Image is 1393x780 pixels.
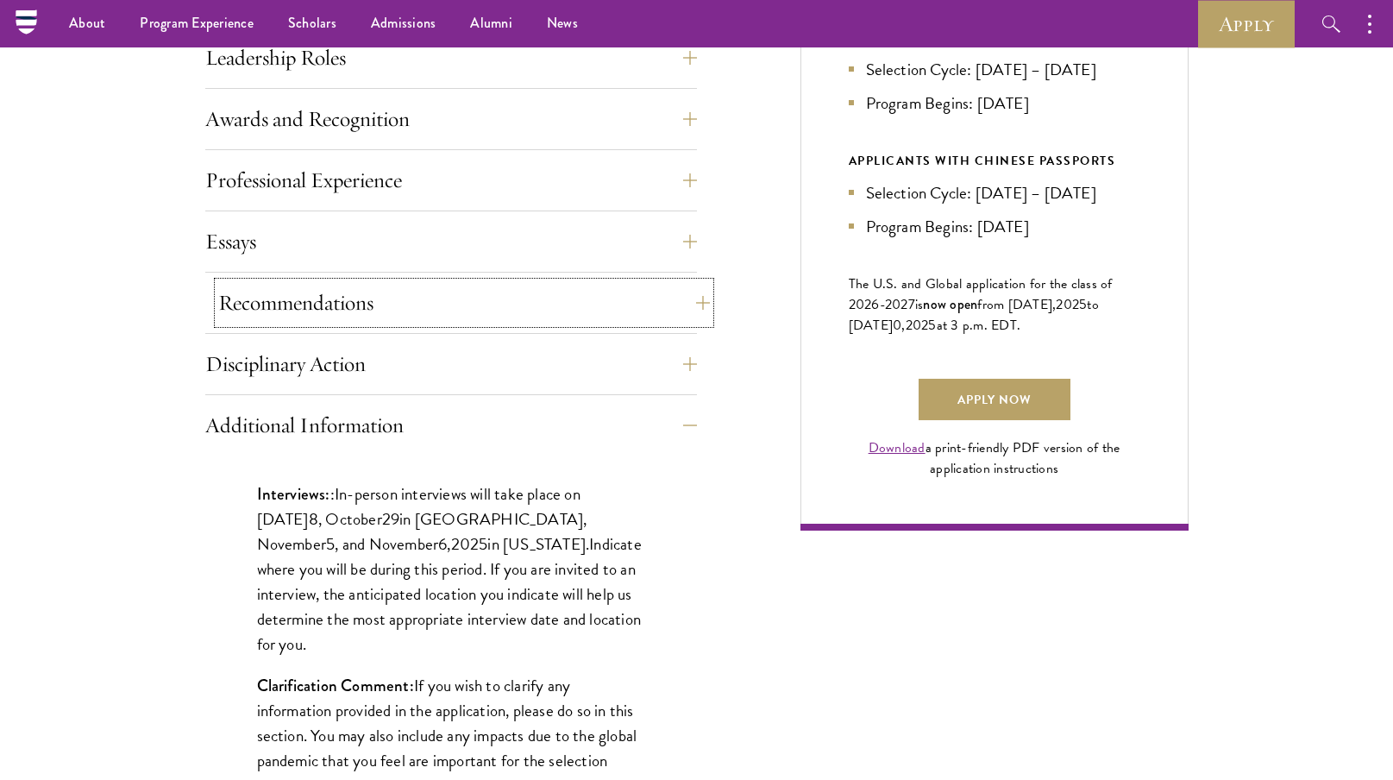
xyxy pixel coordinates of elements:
button: Awards and Recognition [205,98,697,140]
div: a print-friendly PDF version of the application instructions [849,437,1140,479]
span: in [GEOGRAPHIC_DATA], November [257,506,587,557]
span: 202 [1056,294,1079,315]
span: 7 [908,294,915,315]
span: 202 [906,315,929,336]
li: Program Begins: [DATE] [849,214,1140,239]
span: from [DATE], [977,294,1056,315]
span: The U.S. and Global application for the class of 202 [849,274,1113,315]
span: 5 [1079,294,1087,315]
span: at 3 p.m. EDT. [937,315,1021,336]
li: Selection Cycle: [DATE] – [DATE] [849,180,1140,205]
div: APPLICANTS WITH CHINESE PASSPORTS [849,150,1140,172]
li: Program Begins: [DATE] [849,91,1140,116]
span: , [447,532,450,557]
span: 25 [470,532,487,557]
span: 29 [382,506,399,532]
button: Additional Information [205,405,697,446]
span: 6 [871,294,879,315]
a: Apply Now [919,379,1070,420]
button: Recommendations [218,282,710,324]
span: , October [318,506,382,532]
button: Professional Experience [205,160,697,201]
strong: Clarification Comment: [257,674,414,697]
strong: Interviews: [257,482,330,506]
span: 0 [893,315,901,336]
span: now open [923,294,977,314]
p: : Indicate where you will be during this period. If you are invited to an interview, the anticipa... [257,481,645,657]
span: -202 [880,294,908,315]
span: , and November [335,532,438,557]
span: 6 [438,532,447,557]
span: 5 [326,532,335,557]
span: is [915,294,924,315]
span: in [US_STATE]. [487,532,589,557]
span: , [901,315,905,336]
span: to [DATE] [849,294,1099,336]
button: Leadership Roles [205,37,697,79]
span: 8 [309,506,318,532]
button: Disciplinary Action [205,343,697,385]
a: Download [869,437,926,458]
span: 20 [451,532,470,557]
span: In-person interviews will take place on [DATE] [257,481,580,532]
span: 5 [928,315,936,336]
button: Essays [205,221,697,262]
li: Selection Cycle: [DATE] – [DATE] [849,57,1140,82]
